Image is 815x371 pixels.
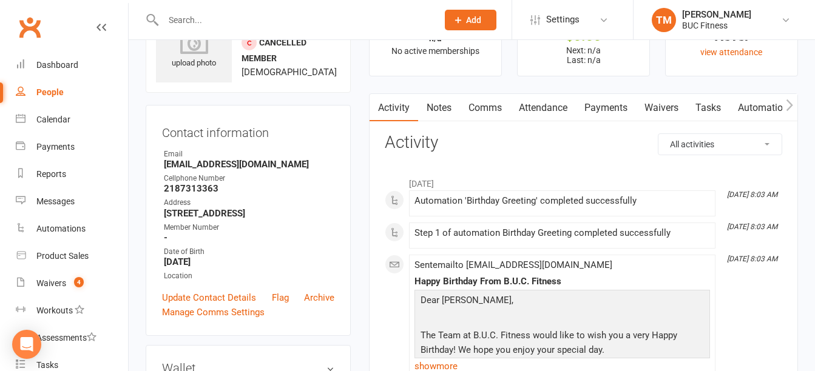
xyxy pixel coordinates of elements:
[304,290,334,305] a: Archive
[16,324,128,352] a: Assessments
[385,171,782,190] li: [DATE]
[727,255,777,263] i: [DATE] 8:03 AM
[164,270,334,282] div: Location
[164,208,334,219] strong: [STREET_ADDRESS]
[162,305,265,319] a: Manage Comms Settings
[529,30,638,42] div: $0.00
[418,293,707,310] p: Dear [PERSON_NAME],
[164,222,334,233] div: Member Number
[36,142,75,152] div: Payments
[418,328,707,360] p: The Team at B.U.C. Fitness would like to wish you a very Happy Birthday! We hope you enjoy your s...
[729,94,802,122] a: Automations
[445,10,496,30] button: Add
[164,183,334,194] strong: 2187313363
[16,215,128,242] a: Automations
[12,330,41,359] div: Open Intercom Messenger
[15,12,45,42] a: Clubworx
[16,52,128,79] a: Dashboard
[36,278,66,288] div: Waivers
[727,190,777,199] i: [DATE] 8:03 AM
[36,306,73,315] div: Workouts
[682,20,751,31] div: BUC Fitness
[164,256,334,267] strong: [DATE]
[36,169,66,179] div: Reports
[162,121,334,139] h3: Contact information
[36,87,64,97] div: People
[385,133,782,152] h3: Activity
[414,276,710,287] div: Happy Birthday From B.U.C. Fitness
[418,94,460,122] a: Notes
[510,94,576,122] a: Attendance
[272,290,289,305] a: Flag
[164,232,334,243] strong: -
[700,47,762,57] a: view attendance
[652,8,676,32] div: TM
[727,222,777,231] i: [DATE] 8:03 AM
[16,133,128,161] a: Payments
[16,242,128,270] a: Product Sales
[687,94,729,122] a: Tasks
[36,115,70,124] div: Calendar
[16,106,128,133] a: Calendar
[164,149,334,160] div: Email
[414,196,710,206] div: Automation 'Birthday Greeting' completed successfully
[74,277,84,287] span: 4
[36,224,86,233] div: Automations
[16,297,128,324] a: Workouts
[16,188,128,215] a: Messages
[460,94,510,122] a: Comms
[156,30,232,70] div: upload photo
[414,228,710,238] div: Step 1 of automation Birthday Greeting completed successfully
[370,94,418,122] a: Activity
[16,79,128,106] a: People
[391,46,479,56] span: No active memberships
[414,259,612,270] span: Sent email to [EMAIL_ADDRESS][DOMAIN_NAME]
[546,6,580,33] span: Settings
[162,290,256,305] a: Update Contact Details
[36,333,96,343] div: Assessments
[16,270,128,297] a: Waivers 4
[466,15,481,25] span: Add
[576,94,636,122] a: Payments
[164,197,334,209] div: Address
[636,94,687,122] a: Waivers
[36,251,89,261] div: Product Sales
[529,45,638,65] p: Next: n/a Last: n/a
[36,196,75,206] div: Messages
[164,173,334,184] div: Cellphone Number
[682,9,751,20] div: [PERSON_NAME]
[16,161,128,188] a: Reports
[36,60,78,70] div: Dashboard
[36,360,58,370] div: Tasks
[677,30,786,42] div: Never
[160,12,429,28] input: Search...
[242,67,337,78] span: [DEMOGRAPHIC_DATA]
[164,159,334,170] strong: [EMAIL_ADDRESS][DOMAIN_NAME]
[164,246,334,258] div: Date of Birth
